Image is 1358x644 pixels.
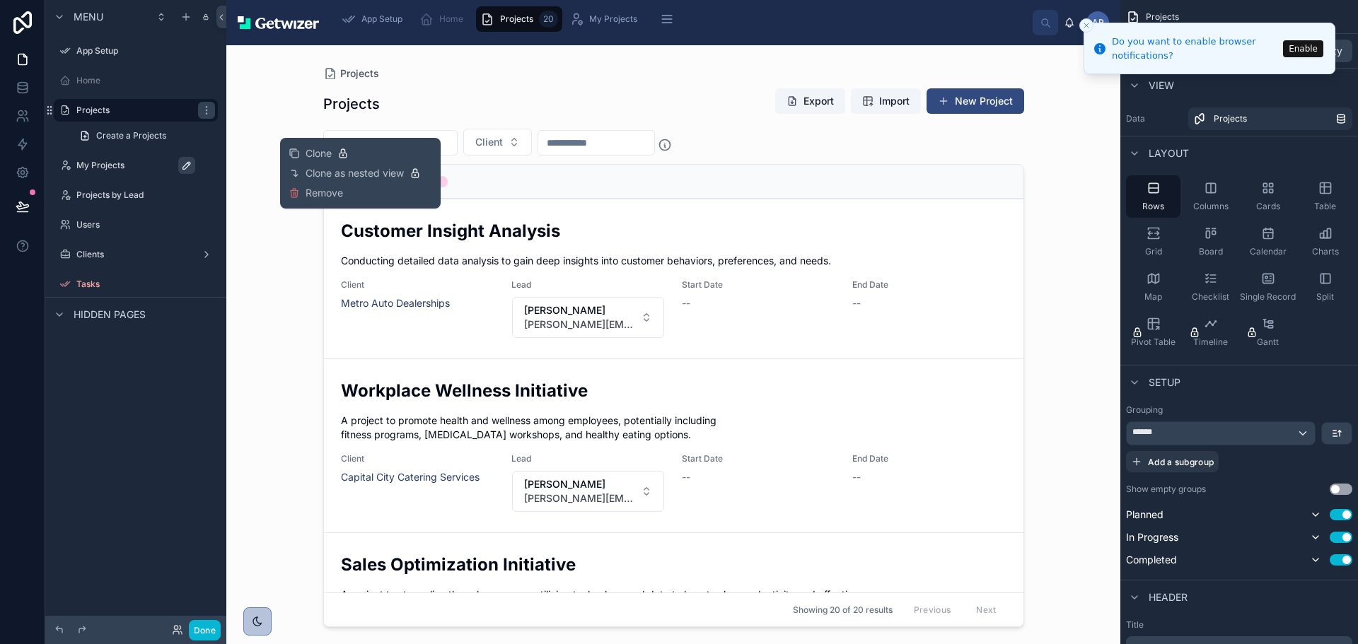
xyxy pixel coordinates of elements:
[1312,246,1339,257] span: Charts
[1126,221,1180,263] button: Grid
[1126,508,1163,522] span: Planned
[54,213,218,236] a: Users
[439,13,463,25] span: Home
[1240,291,1296,303] span: Single Record
[1126,484,1206,495] label: Show empty groups
[565,6,647,32] a: My Projects
[1298,266,1352,308] button: Split
[189,620,221,640] button: Done
[589,13,637,25] span: My Projects
[330,4,1033,35] div: scrollable content
[1257,336,1279,348] span: Gantt
[238,16,319,29] img: App logo
[476,6,562,32] a: Projects20
[1148,457,1214,467] span: Add a subgroup
[76,75,215,86] label: Home
[76,105,190,116] label: Projects
[1079,18,1093,33] button: Close toast
[54,40,218,62] a: App Setup
[1126,404,1163,416] label: Grouping
[1131,336,1176,348] span: Pivot Table
[1145,246,1162,257] span: Grid
[361,13,402,25] span: App Setup
[76,279,215,290] label: Tasks
[1149,78,1174,93] span: View
[1241,266,1295,308] button: Single Record
[1149,146,1189,160] span: Layout
[1183,221,1238,263] button: Board
[1126,266,1180,308] button: Map
[54,243,218,266] a: Clients
[337,6,412,32] a: App Setup
[76,160,209,171] label: My Projects
[76,219,215,230] label: Users
[1126,175,1180,218] button: Rows
[1142,201,1164,212] span: Rows
[1214,113,1247,124] span: Projects
[1241,175,1295,218] button: Cards
[1188,107,1352,130] a: Projects
[54,184,218,206] a: Projects by Lead
[74,10,103,24] span: Menu
[306,186,343,200] span: Remove
[1126,619,1352,631] label: Title
[1126,553,1177,567] span: Completed
[1298,221,1352,263] button: Charts
[1126,530,1178,544] span: In Progress
[1316,291,1334,303] span: Split
[1199,246,1223,257] span: Board
[71,124,218,147] a: Create a Projects
[54,273,218,295] a: Tasks
[415,6,473,32] a: Home
[1241,221,1295,263] button: Calendar
[1256,201,1280,212] span: Cards
[1126,113,1183,124] label: Data
[289,146,360,160] button: Clone
[76,189,215,201] label: Projects by Lead
[1192,291,1229,303] span: Checklist
[1298,175,1352,218] button: Table
[1283,40,1323,57] button: Enable
[54,99,218,122] a: Projects
[1183,175,1238,218] button: Columns
[1126,311,1180,353] button: Pivot Table
[1241,311,1295,353] button: Gantt
[1193,336,1228,348] span: Timeline
[289,186,343,200] button: Remove
[539,11,558,28] div: 20
[1183,311,1238,353] button: Timeline
[54,69,218,92] a: Home
[76,249,195,260] label: Clients
[1112,35,1279,62] div: Do you want to enable browser notifications?
[306,166,404,180] span: Clone as nested view
[289,166,432,180] button: Clone as nested view
[96,130,166,141] span: Create a Projects
[1314,201,1336,212] span: Table
[1183,266,1238,308] button: Checklist
[306,146,332,160] span: Clone
[793,604,893,616] span: Showing 20 of 20 results
[500,13,533,25] span: Projects
[1149,375,1180,390] span: Setup
[1149,590,1188,604] span: Header
[1250,246,1287,257] span: Calendar
[1193,201,1229,212] span: Columns
[1144,291,1162,303] span: Map
[1146,11,1179,23] span: Projects
[54,154,218,177] a: My Projects
[74,308,146,322] span: Hidden pages
[76,45,215,57] label: App Setup
[1126,451,1219,472] button: Add a subgroup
